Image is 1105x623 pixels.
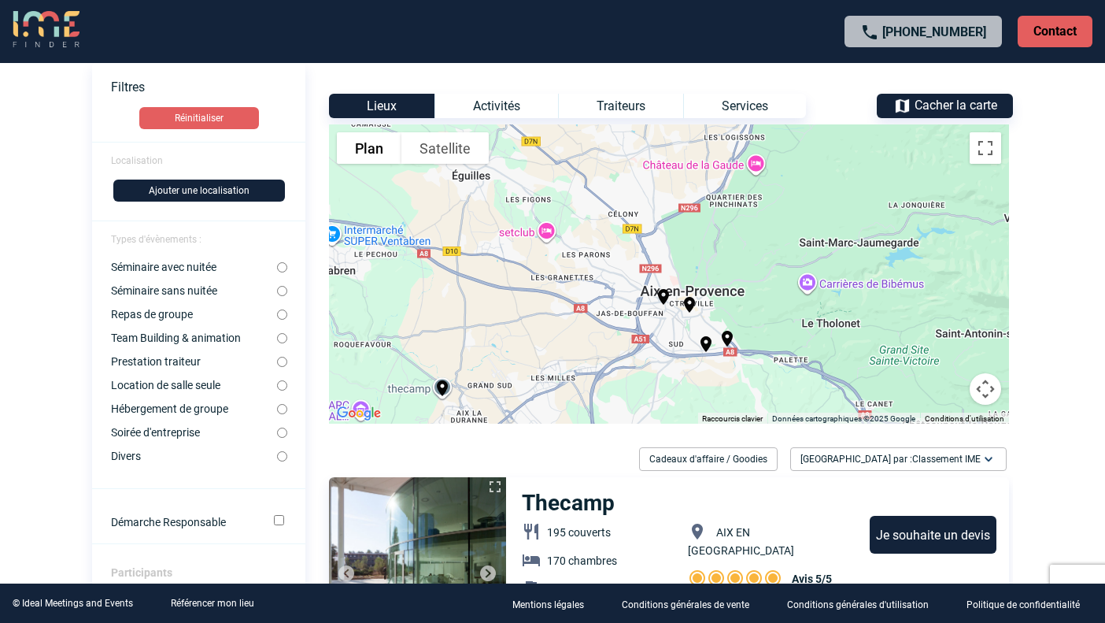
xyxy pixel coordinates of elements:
[954,596,1105,611] a: Politique de confidentialité
[800,451,981,467] span: [GEOGRAPHIC_DATA] par :
[915,98,997,113] span: Cacher la carte
[774,596,954,611] a: Conditions générales d'utilisation
[654,287,673,310] gmp-advanced-marker: Renaissance Aix en Provence
[683,94,806,118] div: Services
[870,516,996,554] div: Je souhaite un devis
[111,450,277,462] label: Divers
[433,379,452,398] img: location-on-24-px-black.png
[702,413,763,425] button: Raccourcis clavier
[970,132,1001,164] button: Passer en plein écran
[772,414,915,423] span: Données cartographiques ©2025 Google
[111,234,201,245] span: Types d'évènements :
[333,403,385,424] img: Google
[697,335,715,357] gmp-advanced-marker: Novotel Aix en Provence Pont de l'Arc Fenouillères
[500,596,609,611] a: Mentions légales
[111,332,277,344] label: Team Building & animation
[337,132,401,164] button: Afficher un plan de ville
[111,426,277,439] label: Soirée d'entreprise
[718,329,737,348] img: location-on-24-px-black.png
[547,554,617,567] span: 170 chambres
[1018,16,1092,47] p: Contact
[558,94,683,118] div: Traiteurs
[113,180,285,202] button: Ajouter une localisation
[718,329,737,351] gmp-advanced-marker: Novotel Aix en Provence Beaumanoir Les 3 Sautets
[434,94,558,118] div: Activités
[912,454,981,465] span: Classement IME
[522,579,541,598] img: baseline_meeting_room_white_24dp-b.png
[401,132,489,164] button: Afficher les images satellite
[111,284,277,297] label: Séminaire sans nuitée
[111,516,252,528] label: Démarche Responsable
[688,522,707,541] img: baseline_location_on_white_24dp-b.png
[111,155,163,166] span: Localisation
[111,261,277,273] label: Séminaire avec nuitée
[547,583,589,595] span: 34 salles
[111,379,277,391] label: Location de salle seule
[688,526,794,557] span: AIX EN [GEOGRAPHIC_DATA]
[333,403,385,424] a: Ouvrir cette zone dans Google Maps (dans une nouvelle fenêtre)
[111,308,277,321] label: Repas de groupe
[111,80,305,95] p: Filtres
[882,24,986,39] a: [PHONE_NUMBER]
[860,23,879,42] img: call-24-px.png
[329,94,434,118] div: Lieux
[433,379,452,401] gmp-advanced-marker: Thecamp
[111,402,277,415] label: Hébergement de groupe
[981,451,996,467] img: baseline_expand_more_white_24dp-b.png
[792,573,832,585] span: Avis 5/5
[274,515,284,525] input: Démarche Responsable
[111,355,277,368] label: Prestation traiteur
[680,295,699,317] gmp-advanced-marker: Grand Hôtel Roi René MGallery
[925,414,1004,423] a: Conditions d'utilisation
[970,373,1001,405] button: Commandes de la caméra de la carte
[522,522,541,541] img: baseline_restaurant_white_24dp-b.png
[654,287,673,306] img: location-on-24-px-black.png
[787,599,929,610] p: Conditions générales d'utilisation
[171,598,254,609] a: Référencer mon lieu
[622,599,749,610] p: Conditions générales de vente
[680,295,699,314] img: location-on-24-px-black.png
[139,107,259,129] button: Réinitialiser
[111,566,172,579] label: Participants
[522,490,624,516] h3: Thecamp
[547,526,611,539] span: 195 couverts
[609,596,774,611] a: Conditions générales de vente
[697,335,715,354] img: location-on-24-px-black.png
[633,447,784,471] div: Filtrer sur Cadeaux d'affaire / Goodies
[92,107,305,129] a: Réinitialiser
[966,599,1080,610] p: Politique de confidentialité
[512,599,584,610] p: Mentions légales
[522,551,541,569] img: baseline_hotel_white_24dp-b.png
[639,447,778,471] div: Cadeaux d'affaire / Goodies
[13,598,133,609] div: © Ideal Meetings and Events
